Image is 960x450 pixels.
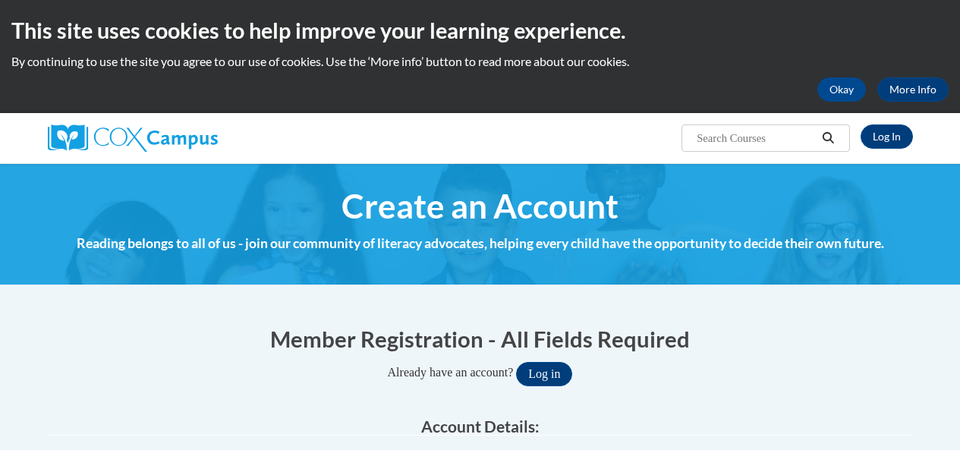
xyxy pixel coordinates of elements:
[877,77,949,102] a: More Info
[861,124,913,149] a: Log In
[48,323,913,354] h1: Member Registration - All Fields Required
[516,362,572,386] button: Log in
[695,129,817,147] input: Search Courses
[11,15,949,46] h2: This site uses cookies to help improve your learning experience.
[342,186,618,226] span: Create an Account
[421,417,540,436] span: Account Details:
[388,366,514,379] span: Already have an account?
[817,129,839,147] button: Search
[11,53,949,70] p: By continuing to use the site you agree to our use of cookies. Use the ‘More info’ button to read...
[48,234,913,253] h4: Reading belongs to all of us - join our community of literacy advocates, helping every child have...
[817,77,866,102] button: Okay
[48,124,218,152] img: Cox Campus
